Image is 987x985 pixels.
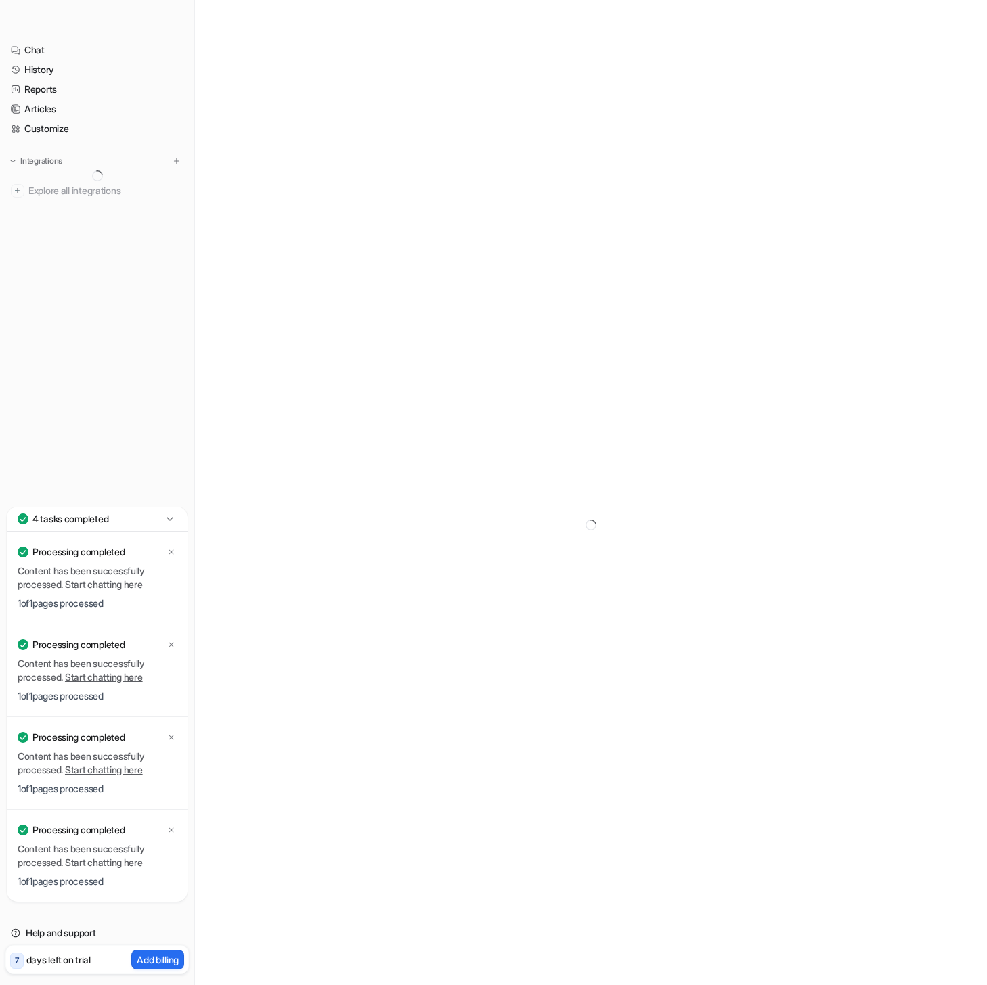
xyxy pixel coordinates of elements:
p: 1 of 1 pages processed [18,782,177,796]
button: Add billing [131,950,184,969]
a: Start chatting here [65,578,143,590]
p: Content has been successfully processed. [18,842,177,869]
a: Chat [5,41,189,60]
a: Start chatting here [65,671,143,683]
a: Start chatting here [65,764,143,775]
p: 4 tasks completed [32,512,108,526]
p: Content has been successfully processed. [18,564,177,591]
p: 1 of 1 pages processed [18,689,177,703]
p: Processing completed [32,638,125,651]
p: 7 [15,955,19,967]
button: Integrations [5,154,66,168]
span: Explore all integrations [28,180,183,202]
img: menu_add.svg [172,156,181,166]
a: Help and support [5,923,189,942]
p: Add billing [137,953,179,967]
p: Integrations [20,156,62,166]
p: Processing completed [32,545,125,559]
p: 1 of 1 pages processed [18,875,177,888]
img: expand menu [8,156,18,166]
a: Explore all integrations [5,181,189,200]
a: Reports [5,80,189,99]
p: Processing completed [32,731,125,744]
p: Content has been successfully processed. [18,657,177,684]
p: Content has been successfully processed. [18,750,177,777]
a: Start chatting here [65,856,143,868]
p: days left on trial [26,953,91,967]
a: Customize [5,119,189,138]
a: History [5,60,189,79]
p: Processing completed [32,823,125,837]
img: explore all integrations [11,184,24,198]
a: Articles [5,99,189,118]
p: 1 of 1 pages processed [18,597,177,610]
